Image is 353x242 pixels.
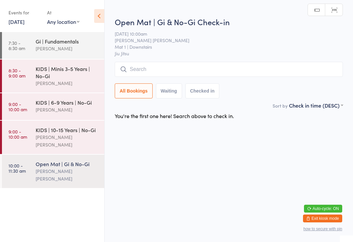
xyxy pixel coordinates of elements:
div: Events for [8,7,41,18]
a: 9:00 -10:00 amKIDS | 10-15 Years | No-Gi[PERSON_NAME] [PERSON_NAME] [2,121,104,154]
a: 10:00 -11:30 amOpen Mat | Gi & No-Gi[PERSON_NAME] [PERSON_NAME] [2,155,104,188]
div: [PERSON_NAME] [PERSON_NAME] [36,133,99,148]
span: [DATE] 10:00am [115,30,333,37]
button: Auto-cycle: ON [304,205,342,213]
time: 7:30 - 8:30 am [8,40,25,51]
div: You're the first one here! Search above to check in. [115,112,234,119]
div: Check in time (DESC) [289,102,343,109]
span: Mat 1 | Downstairs [115,43,333,50]
div: [PERSON_NAME] [36,79,99,87]
label: Sort by [273,102,288,109]
input: Search [115,62,343,77]
div: [PERSON_NAME] [PERSON_NAME] [36,167,99,182]
a: 8:30 -9:00 amKIDS | Minis 3-5 Years | No-Gi[PERSON_NAME] [2,60,104,93]
div: KIDS | 6-9 Years | No-Gi [36,99,99,106]
time: 10:00 - 11:30 am [8,163,26,173]
div: KIDS | Minis 3-5 Years | No-Gi [36,65,99,79]
div: [PERSON_NAME] [36,106,99,113]
button: Waiting [156,83,182,98]
time: 9:00 - 10:00 am [8,101,27,112]
time: 9:00 - 10:00 am [8,129,27,139]
span: Jiu Jitsu [115,50,343,57]
div: KIDS | 10-15 Years | No-Gi [36,126,99,133]
time: 8:30 - 9:00 am [8,68,25,78]
button: Checked in [185,83,220,98]
a: [DATE] [8,18,25,25]
h2: Open Mat | Gi & No-Gi Check-in [115,16,343,27]
a: 7:30 -8:30 amGi | Fundamentals[PERSON_NAME] [2,32,104,59]
div: Open Mat | Gi & No-Gi [36,160,99,167]
span: [PERSON_NAME] [PERSON_NAME] [115,37,333,43]
button: Exit kiosk mode [303,215,342,222]
div: [PERSON_NAME] [36,45,99,52]
button: how to secure with pin [303,227,342,231]
div: At [47,7,79,18]
a: 9:00 -10:00 amKIDS | 6-9 Years | No-Gi[PERSON_NAME] [2,93,104,120]
div: Gi | Fundamentals [36,38,99,45]
div: Any location [47,18,79,25]
button: All Bookings [115,83,153,98]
